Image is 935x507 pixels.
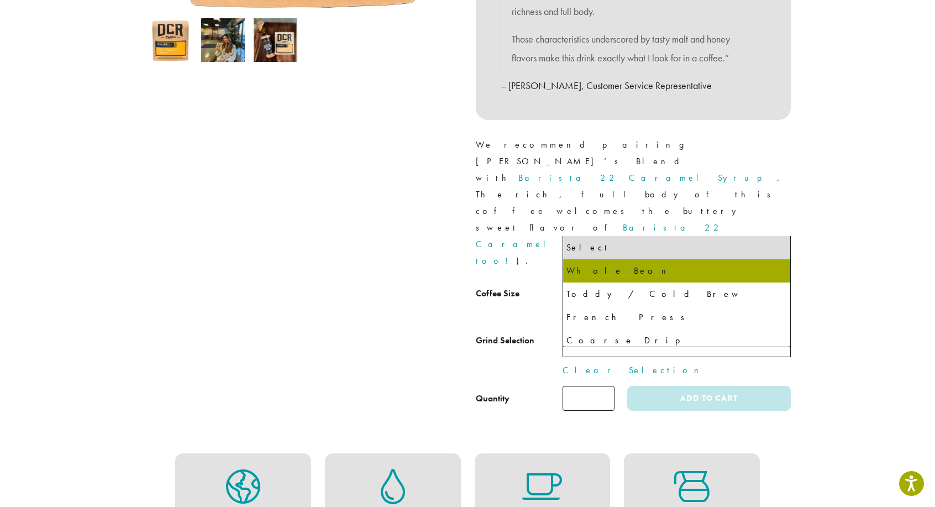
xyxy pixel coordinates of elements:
[476,333,563,349] label: Grind Selection
[566,286,787,302] div: Toddy / Cold Brew
[563,386,614,411] input: Product quantity
[566,263,787,279] div: Whole Bean
[518,172,777,184] a: Barista 22 Caramel Syrup
[627,386,791,411] button: Add to cart
[476,392,509,405] div: Quantity
[122,65,186,72] div: Keywords by Traffic
[566,309,787,326] div: French Press
[110,64,119,73] img: tab_keywords_by_traffic_grey.svg
[563,364,791,377] a: Clear Selection
[42,65,99,72] div: Domain Overview
[18,29,27,38] img: website_grey.svg
[512,30,755,67] p: Those characteristics underscored by tasty malt and honey flavors make this drink exactly what I ...
[563,236,790,259] li: Select
[149,18,192,62] img: Skylar's
[566,332,787,349] div: Coarse Drip
[476,286,563,302] label: Coffee Size
[254,18,297,62] img: Skylar's - Image 3
[18,18,27,27] img: logo_orange.svg
[31,18,54,27] div: v 4.0.25
[29,29,122,38] div: Domain: [DOMAIN_NAME]
[476,137,791,270] p: We recommend pairing [PERSON_NAME]’s Blend with . The rich, full body of this coffee welcomes the...
[201,18,245,62] img: Skylar's - Image 2
[501,76,766,95] p: – [PERSON_NAME], Customer Service Representative
[30,64,39,73] img: tab_domain_overview_orange.svg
